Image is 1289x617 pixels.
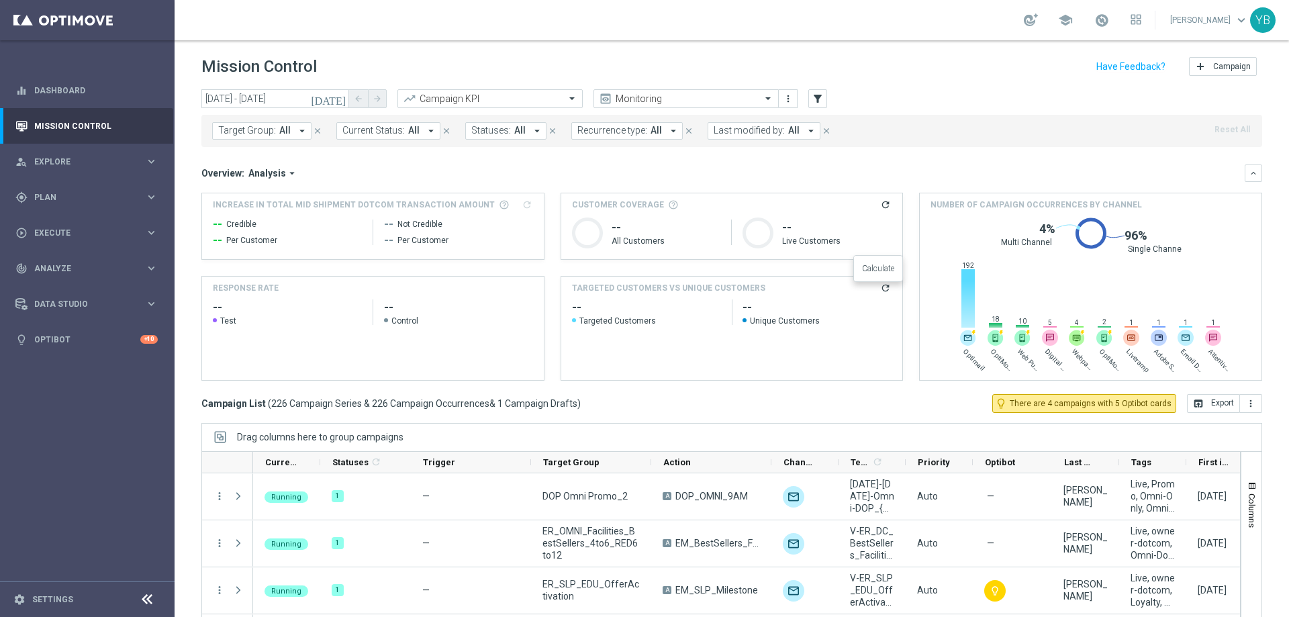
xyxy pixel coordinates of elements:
[145,155,158,168] i: keyboard_arrow_right
[1042,330,1058,346] img: message-text.svg
[992,394,1176,413] button: lightbulb_outline There are 4 campaigns with 5 Optibot cards
[213,282,279,294] h4: Response Rate
[15,85,158,96] button: equalizer Dashboard
[213,490,226,502] button: more_vert
[15,73,158,108] div: Dashboard
[213,299,362,316] h2: --
[572,299,721,316] h2: empty
[663,492,671,500] span: A
[542,578,640,602] span: ER_SLP_EDU_OfferActivation
[1178,318,1193,327] span: 1
[442,126,451,136] i: close
[1069,318,1084,327] span: 4
[309,89,349,109] button: [DATE]
[368,89,387,108] button: arrow_forward
[1124,318,1139,327] span: 1
[1069,330,1085,346] div: Webpage Pop-up
[202,520,253,567] div: Press SPACE to select this row.
[1014,330,1031,346] div: Web Push Notifications
[684,126,694,136] i: close
[743,316,892,326] span: Unique Customers
[854,256,902,281] div: Calculate
[1096,330,1112,346] img: push-trigger.svg
[577,125,647,136] span: Recurrence type:
[599,92,612,105] i: preview
[988,330,1004,346] div: OptiMobile Push
[312,124,324,138] button: close
[1245,398,1256,409] i: more_vert
[1070,347,1097,374] span: Webpage Pop-up
[213,216,222,232] span: --
[1247,493,1257,528] span: Columns
[384,299,533,316] h2: --
[1039,221,1055,237] span: 4%
[960,330,976,346] div: Optimail
[1128,244,1184,254] span: Single Channel
[1178,330,1194,346] div: Email Deliverability Prod
[15,322,158,357] div: Optibot
[15,299,158,310] button: Data Studio keyboard_arrow_right
[850,572,894,608] span: V-ER_SLP_EDU_OfferActivation
[145,262,158,275] i: keyboard_arrow_right
[961,347,988,374] span: Optimail
[34,108,158,144] a: Mission Control
[408,125,420,136] span: All
[15,191,145,203] div: Plan
[1198,457,1231,467] span: First in Range
[850,478,894,514] span: 9.14.25-Sunday-Omni-DOP_{X}, 9.15.25-Monday-Omni-DOP_{X}, 9.16.25-Tuesday-Omni-DOP_{X}, 9.17.25-W...
[1245,164,1262,182] button: keyboard_arrow_down
[880,199,891,210] i: refresh
[880,283,891,293] i: refresh
[1152,347,1179,374] span: Adobe SFTP Prod
[271,397,489,410] span: 226 Campaign Series & 226 Campaign Occurrences
[371,457,381,467] i: refresh
[15,263,145,275] div: Analyze
[15,85,28,97] i: equalizer
[675,537,760,549] span: EM_BestSellers_Facilities
[226,235,277,246] span: Per Customer
[1123,330,1139,346] div: Liveramp
[34,322,140,357] a: Optibot
[1098,347,1125,374] span: OptiMobile In-App
[577,397,581,410] span: )
[332,457,369,467] span: Statuses
[1198,584,1227,596] div: 17 Sep 2025, Wednesday
[995,397,1007,410] i: lightbulb_outline
[1015,317,1030,326] span: 10
[34,193,145,201] span: Plan
[279,125,291,136] span: All
[422,585,430,596] span: —
[783,93,794,104] i: more_vert
[354,94,363,103] i: arrow_back
[870,455,883,469] span: Calculate column
[15,228,158,238] div: play_circle_outline Execute keyboard_arrow_right
[930,199,1142,211] span: Number of campaign occurrences by channel
[612,236,721,246] p: All Customers
[15,156,158,167] button: person_search Explore keyboard_arrow_right
[15,263,158,274] button: track_changes Analyze keyboard_arrow_right
[663,586,671,594] span: A
[1069,330,1085,346] img: website-trigger.svg
[872,457,883,467] i: refresh
[265,537,308,550] colored-tag: Running
[15,121,158,132] div: Mission Control
[313,126,322,136] i: close
[15,191,28,203] i: gps_fixed
[1131,572,1175,608] span: Live, owner-dotcom, Loyalty, Easy Rewards, SLP Milestone
[369,455,381,469] span: Calculate column
[572,282,765,294] h4: TARGETED CUSTOMERS VS UNIQUE CUSTOMERS
[667,125,679,137] i: arrow_drop_down
[1042,330,1058,346] div: Digital SMS marketing
[783,580,804,602] img: Optimail
[743,299,892,316] h2: empty
[15,156,28,168] i: person_search
[1198,490,1227,502] div: 17 Sep 2025, Wednesday
[440,124,452,138] button: close
[1151,318,1166,327] span: 1
[987,537,994,549] span: —
[332,537,344,549] div: 1
[1123,330,1139,346] img: paidAd.svg
[1096,62,1165,71] input: Have Feedback?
